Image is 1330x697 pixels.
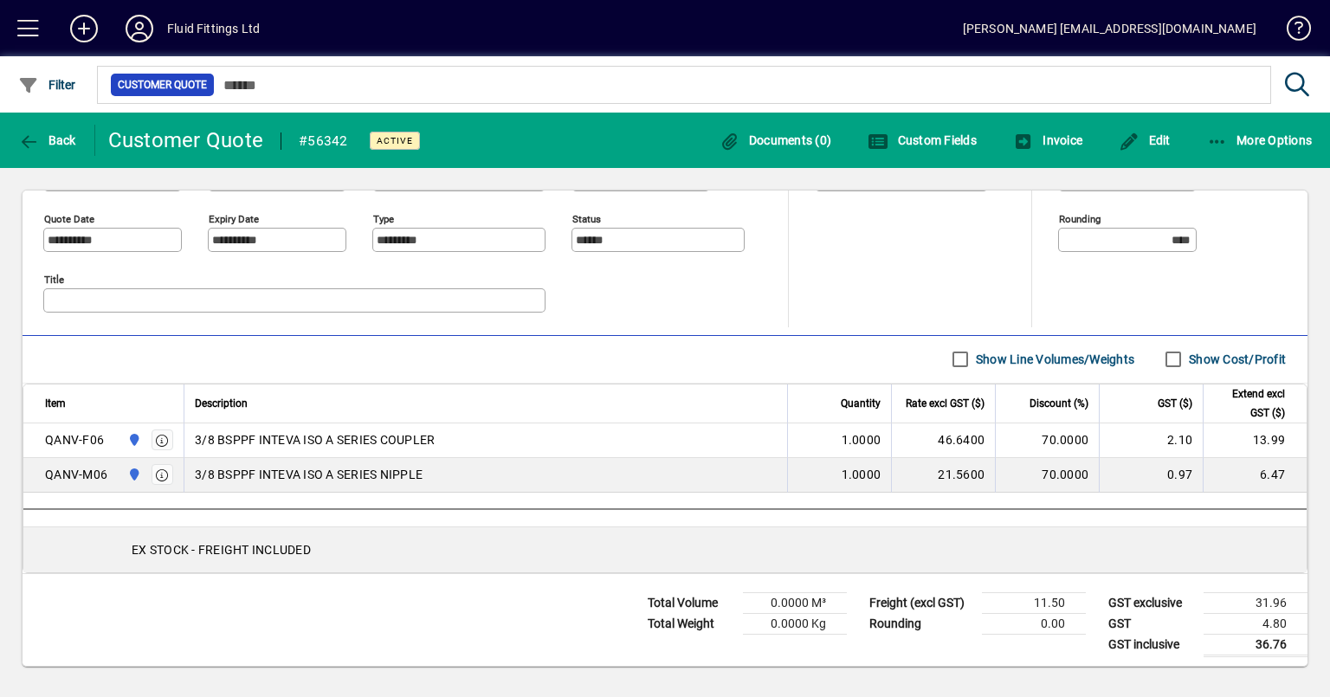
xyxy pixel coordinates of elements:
td: 0.0000 Kg [743,613,847,634]
div: EX STOCK - FREIGHT INCLUDED [23,527,1307,572]
button: Custom Fields [863,125,981,156]
td: GST inclusive [1100,634,1204,655]
button: Back [14,125,81,156]
span: Invoice [1013,133,1082,147]
span: 1.0000 [842,466,881,483]
span: Filter [18,78,76,92]
td: GST exclusive [1100,592,1204,613]
span: GST ($) [1158,394,1192,413]
mat-label: Quote date [44,212,94,224]
div: #56342 [299,127,348,155]
span: Item [45,394,66,413]
div: QANV-F06 [45,431,104,449]
td: 6.47 [1203,458,1307,493]
td: 2.10 [1099,423,1203,458]
span: 3/8 BSPPF INTEVA ISO A SERIES NIPPLE [195,466,423,483]
span: Customer Quote [118,76,207,94]
div: Customer Quote [108,126,264,154]
mat-label: Expiry date [209,212,259,224]
td: Rounding [861,613,982,634]
button: Filter [14,69,81,100]
td: Total Weight [639,613,743,634]
span: Quantity [841,394,881,413]
span: Edit [1119,133,1171,147]
td: Total Volume [639,592,743,613]
mat-label: Type [373,212,394,224]
td: 0.97 [1099,458,1203,493]
button: Add [56,13,112,44]
div: 21.5600 [902,466,985,483]
button: Edit [1114,125,1175,156]
td: GST [1100,613,1204,634]
div: Fluid Fittings Ltd [167,15,260,42]
button: Profile [112,13,167,44]
td: 11.50 [982,592,1086,613]
span: Discount (%) [1030,394,1088,413]
span: Active [377,135,413,146]
label: Show Line Volumes/Weights [972,351,1134,368]
mat-label: Title [44,273,64,285]
td: 4.80 [1204,613,1307,634]
button: Invoice [1009,125,1087,156]
button: More Options [1203,125,1317,156]
label: Show Cost/Profit [1185,351,1286,368]
span: 1.0000 [842,431,881,449]
td: 36.76 [1204,634,1307,655]
span: Documents (0) [719,133,831,147]
span: Rate excl GST ($) [906,394,985,413]
span: 3/8 BSPPF INTEVA ISO A SERIES COUPLER [195,431,435,449]
div: QANV-M06 [45,466,107,483]
a: Knowledge Base [1274,3,1308,60]
td: Freight (excl GST) [861,592,982,613]
td: 31.96 [1204,592,1307,613]
mat-label: Rounding [1059,212,1101,224]
span: Custom Fields [868,133,977,147]
td: 13.99 [1203,423,1307,458]
div: [PERSON_NAME] [EMAIL_ADDRESS][DOMAIN_NAME] [963,15,1256,42]
div: 46.6400 [902,431,985,449]
span: Extend excl GST ($) [1214,384,1285,423]
span: More Options [1207,133,1313,147]
td: 0.00 [982,613,1086,634]
td: 70.0000 [995,423,1099,458]
td: 0.0000 M³ [743,592,847,613]
span: AUCKLAND [123,465,143,484]
button: Documents (0) [714,125,836,156]
mat-label: Status [572,212,601,224]
td: 70.0000 [995,458,1099,493]
span: Back [18,133,76,147]
span: AUCKLAND [123,430,143,449]
span: Description [195,394,248,413]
